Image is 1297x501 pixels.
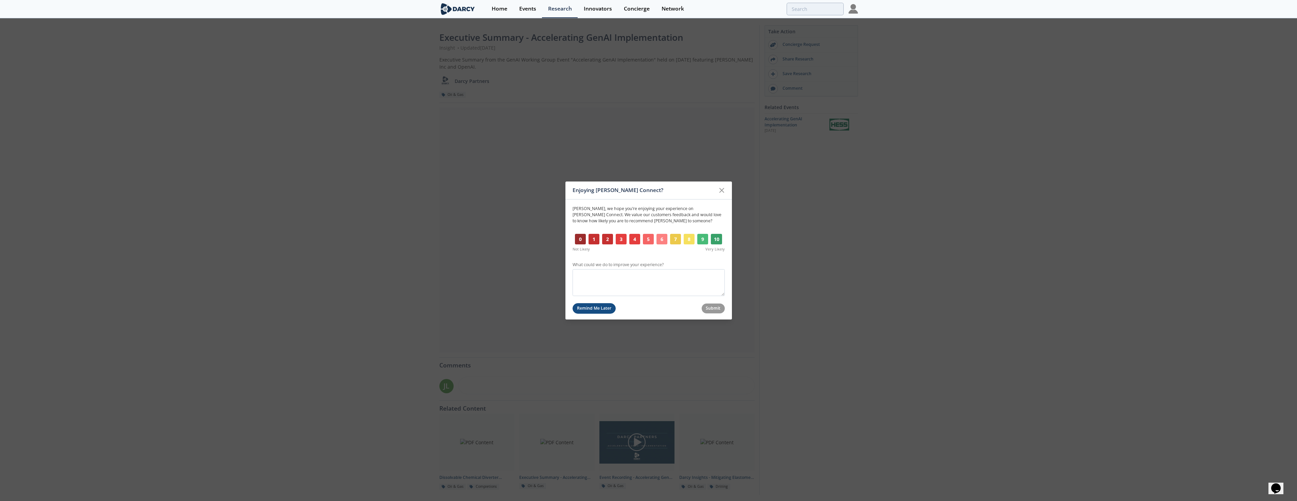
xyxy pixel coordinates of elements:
[573,184,716,197] div: Enjoying [PERSON_NAME] Connect?
[656,234,668,245] button: 6
[573,262,725,268] label: What could we do to improve your experience?
[787,3,844,15] input: Advanced Search
[662,6,684,12] div: Network
[684,234,695,245] button: 8
[573,205,725,224] p: [PERSON_NAME] , we hope you’re enjoying your experience on [PERSON_NAME] Connect. We value our cu...
[629,234,641,245] button: 4
[589,234,600,245] button: 1
[705,247,725,252] span: Very Likely
[548,6,572,12] div: Research
[439,3,476,15] img: logo-wide.svg
[492,6,507,12] div: Home
[519,6,536,12] div: Events
[697,234,708,245] button: 9
[575,234,586,245] button: 0
[702,304,725,313] button: Submit
[670,234,681,245] button: 7
[573,247,590,252] span: Not Likely
[584,6,612,12] div: Innovators
[616,234,627,245] button: 3
[1268,474,1290,494] iframe: chat widget
[711,234,722,245] button: 10
[602,234,613,245] button: 2
[573,303,616,314] button: Remind Me Later
[643,234,654,245] button: 5
[848,4,858,14] img: Profile
[624,6,650,12] div: Concierge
